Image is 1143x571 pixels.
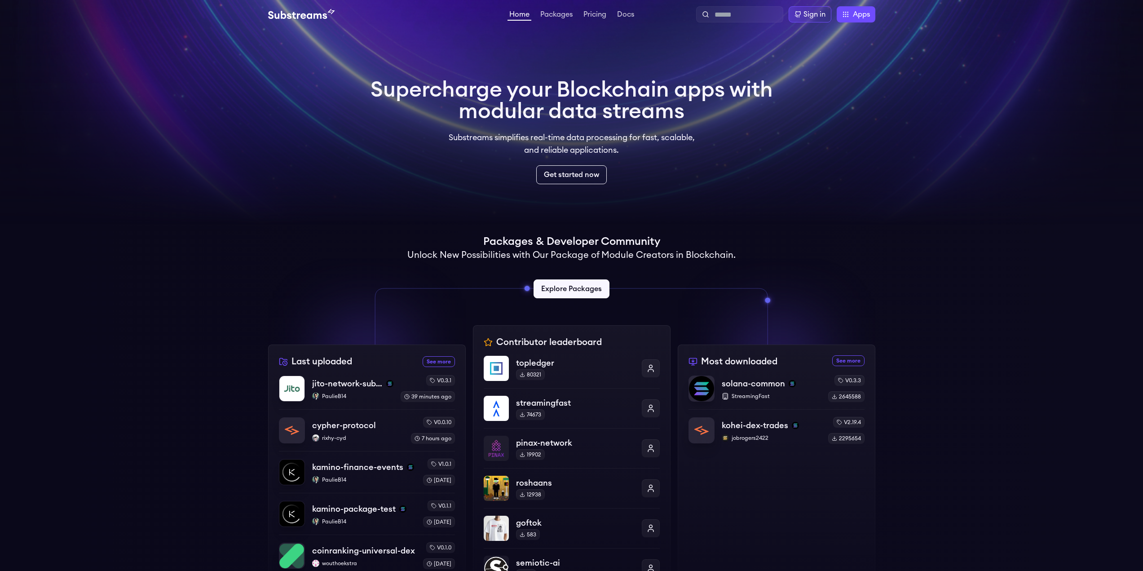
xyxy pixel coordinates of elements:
[789,6,831,22] a: Sign in
[312,434,404,442] p: rixhy-cyd
[828,433,865,444] div: 2295654
[312,560,416,567] p: wouthoekstra
[423,517,455,527] div: [DATE]
[516,409,545,420] div: 74673
[407,249,736,261] h2: Unlock New Possibilities with Our Package of Module Creators in Blockchain.
[534,279,609,298] a: Explore Packages
[484,356,660,388] a: topledgertopledger80321
[853,9,870,20] span: Apps
[516,517,635,529] p: goftok
[312,476,319,483] img: PaulieB14
[312,377,383,390] p: jito-network-substreams
[538,11,574,20] a: Packages
[484,436,509,461] img: pinax-network
[423,558,455,569] div: [DATE]
[312,393,319,400] img: PaulieB14
[312,461,403,474] p: kamino-finance-events
[279,460,305,485] img: kamino-finance-events
[423,356,455,367] a: See more recently uploaded packages
[516,437,635,449] p: pinax-network
[312,393,393,400] p: PaulieB14
[399,505,406,513] img: solana
[689,418,714,443] img: kohei-dex-trades
[484,476,509,501] img: roshaans
[279,451,455,493] a: kamino-finance-eventskamino-finance-eventssolanaPaulieB14PaulieB14v1.0.1[DATE]
[484,356,509,381] img: topledger
[312,434,319,442] img: rixhy-cyd
[484,396,509,421] img: streamingfast
[411,433,455,444] div: 7 hours ago
[312,503,396,515] p: kamino-package-test
[516,557,635,569] p: semiotic-ai
[688,375,865,409] a: solana-commonsolana-commonsolanaStreamingFastv0.3.32645588
[312,518,416,525] p: PaulieB14
[426,542,455,553] div: v0.1.0
[279,376,305,401] img: jito-network-substreams
[279,493,455,535] a: kamino-package-testkamino-package-testsolanaPaulieB14PaulieB14v0.1.1[DATE]
[279,543,305,568] img: coinranking-universal-dex
[279,375,455,409] a: jito-network-substreamsjito-network-substreamssolanaPaulieB14PaulieB14v0.3.139 minutes ago
[484,428,660,468] a: pinax-networkpinax-network19902
[484,388,660,428] a: streamingfaststreamingfast74673
[516,357,635,369] p: topledger
[484,468,660,508] a: roshaansroshaans12938
[279,418,305,443] img: cypher-protocol
[442,131,701,156] p: Substreams simplifies real-time data processing for fast, scalable, and reliable applications.
[516,477,635,489] p: roshaans
[423,475,455,486] div: [DATE]
[508,11,531,21] a: Home
[312,476,416,483] p: PaulieB14
[268,9,335,20] img: Substream's logo
[516,449,545,460] div: 19902
[386,380,393,387] img: solana
[536,165,607,184] a: Get started now
[722,393,821,400] p: StreamingFast
[401,391,455,402] div: 39 minutes ago
[483,235,660,249] h1: Packages & Developer Community
[423,417,455,428] div: v0.0.10
[516,397,635,409] p: streamingfast
[407,464,414,471] img: solana
[803,9,825,20] div: Sign in
[371,79,773,122] h1: Supercharge your Blockchain apps with modular data streams
[279,535,455,569] a: coinranking-universal-dexcoinranking-universal-dexwouthoekstrawouthoekstrav0.1.0[DATE]
[832,355,865,366] a: See more most downloaded packages
[828,391,865,402] div: 2645588
[312,560,319,567] img: wouthoekstra
[428,459,455,469] div: v1.0.1
[484,516,509,541] img: goftok
[789,380,796,387] img: solana
[312,419,376,432] p: cypher-protocol
[484,508,660,548] a: goftokgoftok583
[722,419,788,432] p: kohei-dex-trades
[834,375,865,386] div: v0.3.3
[279,501,305,527] img: kamino-package-test
[312,544,415,557] p: coinranking-universal-dex
[615,11,636,20] a: Docs
[689,376,714,401] img: solana-common
[688,409,865,444] a: kohei-dex-tradeskohei-dex-tradessolanajobrogers2422jobrogers2422v2.19.42295654
[722,434,821,442] p: jobrogers2422
[516,489,545,500] div: 12938
[516,529,540,540] div: 583
[722,434,729,442] img: jobrogers2422
[516,369,545,380] div: 80321
[426,375,455,386] div: v0.3.1
[428,500,455,511] div: v0.1.1
[279,409,455,451] a: cypher-protocolcypher-protocolrixhy-cydrixhy-cydv0.0.107 hours ago
[722,377,785,390] p: solana-common
[582,11,608,20] a: Pricing
[833,417,865,428] div: v2.19.4
[792,422,799,429] img: solana
[312,518,319,525] img: PaulieB14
